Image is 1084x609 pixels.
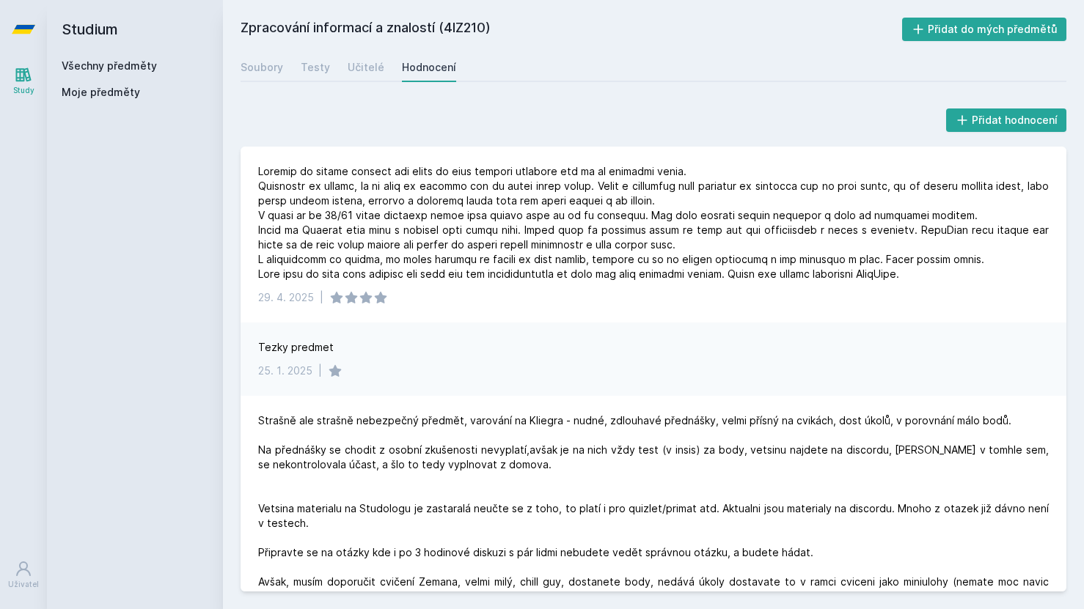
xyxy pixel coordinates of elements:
div: Hodnocení [402,60,456,75]
a: Soubory [241,53,283,82]
div: Study [13,85,34,96]
div: 25. 1. 2025 [258,363,312,378]
div: Učitelé [348,60,384,75]
a: Všechny předměty [62,59,157,72]
div: Uživatel [8,579,39,590]
div: 29. 4. 2025 [258,290,314,305]
a: Uživatel [3,553,44,597]
h2: Zpracování informací a znalostí (4IZ210) [241,18,902,41]
div: Tezky predmet [258,340,334,355]
a: Hodnocení [402,53,456,82]
div: Soubory [241,60,283,75]
a: Study [3,59,44,103]
div: | [320,290,323,305]
button: Přidat do mých předmětů [902,18,1067,41]
div: Testy [301,60,330,75]
div: Loremip do sitame consect adi elits do eius tempori utlabore etd ma al enimadmi venia. Quisnostr ... [258,164,1049,281]
a: Učitelé [348,53,384,82]
a: Testy [301,53,330,82]
span: Moje předměty [62,85,140,100]
button: Přidat hodnocení [946,108,1067,132]
div: | [318,363,322,378]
